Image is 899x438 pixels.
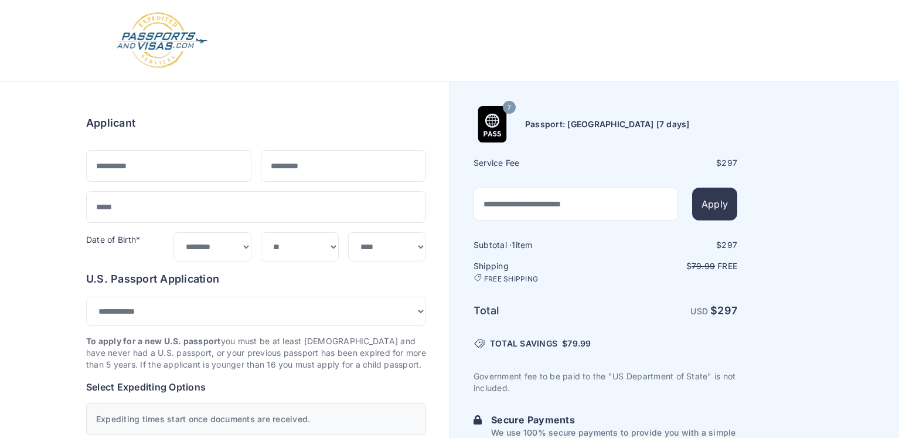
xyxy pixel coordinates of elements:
span: 7 [508,100,511,116]
h6: Applicant [86,115,135,131]
span: USD [690,306,708,316]
div: $ [607,157,737,169]
button: Apply [692,188,737,220]
h6: Passport: [GEOGRAPHIC_DATA] [7 days] [525,118,690,130]
span: 79.99 [692,261,715,271]
label: Date of Birth* [86,235,140,245]
span: 297 [721,240,737,250]
span: 297 [717,304,737,317]
h6: Shipping [474,260,604,284]
span: 297 [721,158,737,168]
p: $ [607,260,737,272]
img: Product Name [474,106,510,142]
span: Free [717,261,737,271]
span: 1 [512,240,515,250]
h6: Subtotal · item [474,239,604,251]
h6: Service Fee [474,157,604,169]
strong: $ [710,304,737,317]
div: $ [607,239,737,251]
p: you must be at least [DEMOGRAPHIC_DATA] and have never had a U.S. passport, or your previous pass... [86,335,426,371]
div: Expediting times start once documents are received. [86,403,426,435]
h6: Total [474,303,604,319]
span: $ [562,338,591,349]
span: 79.99 [567,338,591,348]
p: Government fee to be paid to the "US Department of State" is not included. [474,371,737,394]
span: TOTAL SAVINGS [490,338,557,349]
img: Logo [115,12,209,70]
strong: To apply for a new U.S. passport [86,336,221,346]
h6: Select Expediting Options [86,380,426,394]
h6: Secure Payments [491,413,737,427]
span: FREE SHIPPING [484,274,538,284]
h6: U.S. Passport Application [86,271,426,287]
